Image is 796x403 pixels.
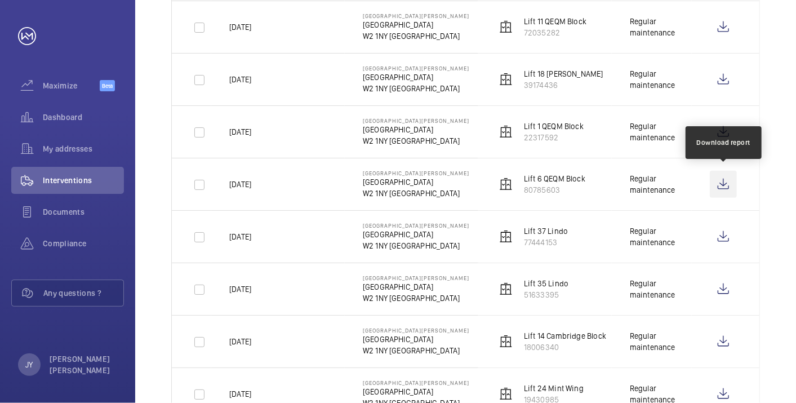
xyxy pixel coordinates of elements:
[43,287,123,299] span: Any questions ?
[524,342,606,353] p: 18006340
[524,383,584,394] p: Lift 24 Mint Wing
[43,112,124,123] span: Dashboard
[630,173,692,196] div: Regular maintenance
[499,335,513,348] img: elevator.svg
[499,230,513,243] img: elevator.svg
[499,73,513,86] img: elevator.svg
[363,83,469,94] p: W2 1NY [GEOGRAPHIC_DATA]
[363,281,469,293] p: [GEOGRAPHIC_DATA]
[229,21,251,33] p: [DATE]
[524,16,586,27] p: Lift 11 QEQM Block
[524,79,603,91] p: 39174436
[25,359,33,370] p: JY
[363,222,469,229] p: [GEOGRAPHIC_DATA][PERSON_NAME]
[363,229,469,240] p: [GEOGRAPHIC_DATA]
[43,80,100,91] span: Maximize
[363,293,469,304] p: W2 1NY [GEOGRAPHIC_DATA]
[630,278,692,300] div: Regular maintenance
[499,20,513,34] img: elevator.svg
[524,27,586,38] p: 72035282
[499,125,513,139] img: elevator.svg
[363,124,469,135] p: [GEOGRAPHIC_DATA]
[229,179,251,190] p: [DATE]
[43,238,124,249] span: Compliance
[363,379,469,386] p: [GEOGRAPHIC_DATA][PERSON_NAME]
[524,121,584,132] p: Lift 1 QEQM Block
[524,184,585,196] p: 80785603
[499,282,513,296] img: elevator.svg
[363,240,469,251] p: W2 1NY [GEOGRAPHIC_DATA]
[363,176,469,188] p: [GEOGRAPHIC_DATA]
[630,16,692,38] div: Regular maintenance
[229,74,251,85] p: [DATE]
[630,330,692,353] div: Regular maintenance
[363,19,469,30] p: [GEOGRAPHIC_DATA]
[630,225,692,248] div: Regular maintenance
[524,237,568,248] p: 77444153
[363,30,469,42] p: W2 1NY [GEOGRAPHIC_DATA]
[100,80,115,91] span: Beta
[43,206,124,218] span: Documents
[697,138,751,148] div: Download report
[229,231,251,242] p: [DATE]
[524,278,568,289] p: Lift 35 Lindo
[50,353,117,376] p: [PERSON_NAME] [PERSON_NAME]
[524,330,606,342] p: Lift 14 Cambridge Block
[43,143,124,154] span: My addresses
[499,178,513,191] img: elevator.svg
[363,274,469,281] p: [GEOGRAPHIC_DATA][PERSON_NAME]
[363,345,469,356] p: W2 1NY [GEOGRAPHIC_DATA]
[363,12,469,19] p: [GEOGRAPHIC_DATA][PERSON_NAME]
[363,188,469,199] p: W2 1NY [GEOGRAPHIC_DATA]
[524,132,584,143] p: 22317592
[524,225,568,237] p: Lift 37 Lindo
[499,387,513,401] img: elevator.svg
[363,170,469,176] p: [GEOGRAPHIC_DATA][PERSON_NAME]
[363,334,469,345] p: [GEOGRAPHIC_DATA]
[229,126,251,138] p: [DATE]
[630,68,692,91] div: Regular maintenance
[229,336,251,347] p: [DATE]
[363,72,469,83] p: [GEOGRAPHIC_DATA]
[363,65,469,72] p: [GEOGRAPHIC_DATA][PERSON_NAME]
[524,68,603,79] p: Lift 18 [PERSON_NAME]
[363,117,469,124] p: [GEOGRAPHIC_DATA][PERSON_NAME]
[43,175,124,186] span: Interventions
[363,386,469,397] p: [GEOGRAPHIC_DATA]
[229,388,251,400] p: [DATE]
[363,135,469,147] p: W2 1NY [GEOGRAPHIC_DATA]
[363,327,469,334] p: [GEOGRAPHIC_DATA][PERSON_NAME]
[630,121,692,143] div: Regular maintenance
[524,173,585,184] p: Lift 6 QEQM Block
[229,284,251,295] p: [DATE]
[524,289,568,300] p: 51633395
